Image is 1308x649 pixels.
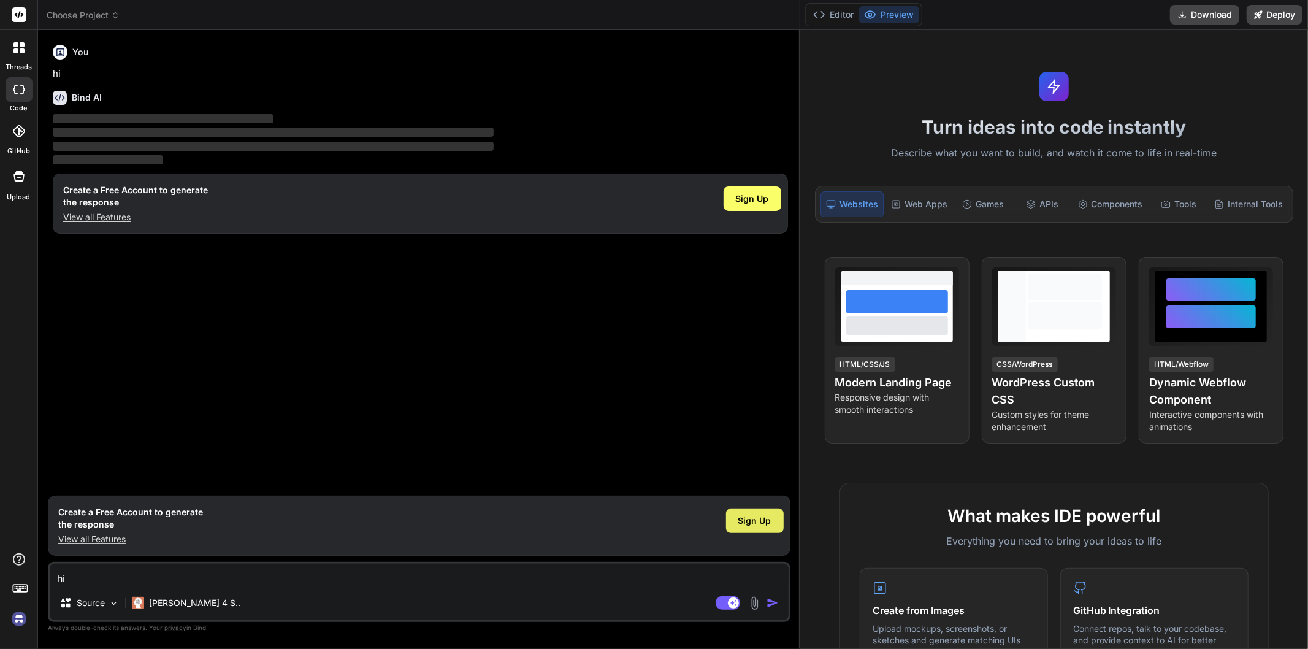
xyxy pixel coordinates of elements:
h4: Dynamic Webflow Component [1149,374,1273,409]
span: Sign Up [738,515,771,527]
h6: You [72,46,89,58]
button: Editor [808,6,859,23]
div: Internal Tools [1209,191,1288,217]
span: ‌ [53,142,494,151]
div: Web Apps [886,191,952,217]
p: Describe what you want to build, and watch it come to life in real-time [808,145,1301,161]
span: Choose Project [47,9,120,21]
button: Deploy [1247,5,1302,25]
p: Source [77,597,105,609]
span: ‌ [53,155,163,164]
p: Custom styles for theme enhancement [992,409,1116,433]
div: Games [955,191,1011,217]
span: privacy [164,624,186,631]
h6: Bind AI [72,91,102,104]
img: Claude 4 Sonnet [132,597,144,609]
div: CSS/WordPress [992,357,1058,372]
h1: Create a Free Account to generate the response [58,506,203,531]
div: HTML/Webflow [1149,357,1214,372]
label: GitHub [7,146,30,156]
img: attachment [748,596,762,610]
div: APIs [1014,191,1070,217]
h1: Turn ideas into code instantly [808,116,1301,138]
label: code [10,103,28,113]
span: ‌ [53,128,494,137]
p: Everything you need to bring your ideas to life [860,534,1249,548]
div: HTML/CSS/JS [835,357,895,372]
img: icon [767,597,779,609]
h4: Modern Landing Page [835,374,959,391]
label: Upload [7,192,31,202]
h2: What makes IDE powerful [860,503,1249,529]
img: signin [9,609,29,629]
button: Download [1170,5,1239,25]
p: Interactive components with animations [1149,409,1273,433]
div: Tools [1150,191,1207,217]
img: Pick Models [109,598,119,609]
p: [PERSON_NAME] 4 S.. [149,597,240,609]
div: Websites [820,191,884,217]
p: Responsive design with smooth interactions [835,391,959,416]
h1: Create a Free Account to generate the response [63,184,208,209]
span: ‌ [53,114,273,123]
span: Sign Up [736,193,769,205]
h4: GitHub Integration [1073,603,1236,618]
p: hi [53,67,788,81]
p: Always double-check its answers. Your in Bind [48,622,790,634]
h4: WordPress Custom CSS [992,374,1116,409]
p: View all Features [58,533,203,545]
div: Components [1073,191,1148,217]
button: Preview [859,6,919,23]
p: View all Features [63,211,208,223]
label: threads [6,62,32,72]
h4: Create from Images [873,603,1035,618]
